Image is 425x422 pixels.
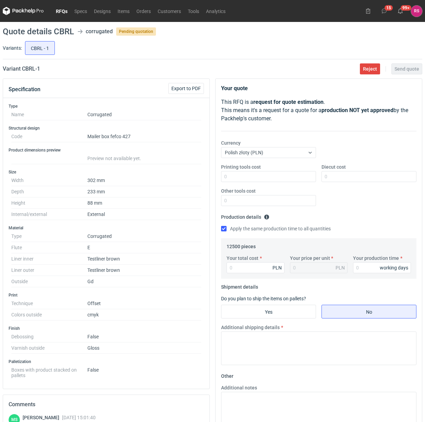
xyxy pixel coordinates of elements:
[221,305,316,318] label: Yes
[221,324,280,331] label: Additional shipping details
[11,276,87,287] dt: Outside
[3,7,44,15] svg: Packhelp Pro
[321,107,393,113] strong: production NOT yet approved
[225,150,263,155] span: Polish złoty (PLN)
[114,7,133,15] a: Items
[9,169,204,175] h3: Size
[336,264,345,271] div: PLN
[11,309,87,321] dt: Colors outside
[394,67,419,71] span: Send quote
[9,292,204,298] h3: Print
[87,109,201,120] dd: Corrugated
[221,296,306,301] label: Do you plan to ship the items on pallets?
[116,27,156,36] span: Pending quotation
[9,326,204,331] h3: Finish
[411,5,422,17] div: Rafał Stani
[87,298,201,309] dd: Offset
[221,225,331,232] label: Apply the same production time to all quantities
[87,276,201,287] dd: Gd
[9,81,40,98] button: Specification
[11,109,87,120] dt: Name
[87,131,201,142] dd: Mailer box fefco 427
[87,253,201,265] dd: Testliner brown
[11,253,87,265] dt: Liner inner
[9,225,204,231] h3: Material
[11,175,87,186] dt: Width
[221,140,241,146] label: Currency
[87,156,141,161] span: Preview not available yet.
[221,164,261,170] label: Printing tools cost
[3,45,22,51] label: Variants:
[203,7,229,15] a: Analytics
[87,175,201,186] dd: 302 mm
[221,212,269,220] legend: Production details
[62,415,96,420] span: [DATE] 15:01:40
[11,231,87,242] dt: Type
[321,305,416,318] label: No
[353,262,411,273] input: 0
[227,262,284,273] input: 0
[411,5,422,17] button: RS
[353,255,399,262] label: Your production time
[11,197,87,209] dt: Height
[11,331,87,342] dt: Debossing
[221,384,257,391] label: Additional notes
[272,264,282,271] div: PLN
[11,209,87,220] dt: Internal/external
[395,5,406,16] button: 99+
[221,171,316,182] input: 0
[87,342,201,354] dd: Gloss
[290,255,330,262] label: Your price per unit
[9,359,204,364] h3: Palletization
[9,104,204,109] h3: Type
[221,98,416,123] p: This RFQ is a . This means it's a request for a quote for a by the Packhelp's customer.
[87,242,201,253] dd: E
[87,331,201,342] dd: False
[87,265,201,276] dd: Testliner brown
[11,265,87,276] dt: Liner outer
[87,364,201,378] dd: False
[11,342,87,354] dt: Varnish outside
[184,7,203,15] a: Tools
[52,7,71,15] a: RFQs
[227,241,256,249] legend: 12500 pieces
[90,7,114,15] a: Designs
[86,27,113,36] div: corrugated
[9,147,204,153] h3: Product dimensions preview
[25,41,55,55] label: CBRL - 1
[11,131,87,142] dt: Code
[221,371,233,379] legend: Other
[154,7,184,15] a: Customers
[221,188,256,194] label: Other tools cost
[87,309,201,321] dd: cmyk
[380,264,408,271] div: working days
[11,186,87,197] dt: Depth
[321,171,416,182] input: 0
[363,67,377,71] span: Reject
[379,5,390,16] button: 15
[9,400,204,409] h2: Comments
[221,85,248,92] strong: Your quote
[391,63,422,74] button: Send quote
[3,65,40,73] h2: Variant CBRL - 1
[221,281,258,290] legend: Shipment details
[11,364,87,378] dt: Boxes with product stacked on pallets
[11,242,87,253] dt: Flute
[87,186,201,197] dd: 233 mm
[87,209,201,220] dd: External
[168,83,204,94] button: Export to PDF
[360,63,380,74] button: Reject
[221,195,316,206] input: 0
[9,125,204,131] h3: Structural design
[87,231,201,242] dd: Corrugated
[227,255,258,262] label: Your total cost
[321,164,346,170] label: Diecut cost
[71,7,90,15] a: Specs
[11,298,87,309] dt: Technique
[3,27,74,36] h1: Quote details CBRL
[171,86,201,91] span: Export to PDF
[87,197,201,209] dd: 88 mm
[23,415,62,420] span: [PERSON_NAME]
[253,99,324,105] strong: request for quote estimation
